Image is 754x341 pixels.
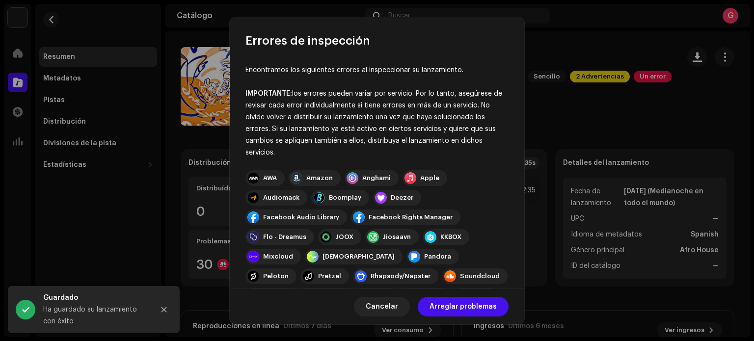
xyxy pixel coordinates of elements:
strong: IMPORTANTE: [245,90,292,97]
div: JOOX [336,233,353,241]
div: KKBOX [440,233,461,241]
span: Cancelar [366,296,398,316]
div: Facebook Audio Library [263,213,339,221]
div: Jiosaavn [383,233,411,241]
div: Encontramos los siguientes errores al inspeccionar su lanzamiento. [245,64,509,76]
div: Rhapsody/Napster [371,272,431,280]
div: AWA [263,174,277,182]
div: Mixcloud [263,253,293,261]
div: Amazon [306,174,333,182]
span: Errores de inspección [245,33,370,49]
div: Soundcloud [460,272,500,280]
div: Pandora [424,253,451,261]
div: Deezer [391,194,413,202]
div: Guardado [43,292,146,304]
div: Ha guardado su lanzamiento con éxito [43,304,146,327]
div: Apple [420,174,439,182]
div: Facebook Rights Manager [369,213,453,221]
button: Close [154,300,174,319]
div: los errores pueden variar por servicio. Por lo tanto, asegúrese de revisar cada error individualm... [245,88,509,158]
div: Flo - Dreamus [263,233,306,241]
div: [DEMOGRAPHIC_DATA] [323,253,395,261]
div: Boomplay [329,194,361,202]
div: Pretzel [318,272,341,280]
button: Arreglar problemas [418,296,509,316]
div: Peloton [263,272,289,280]
span: Arreglar problemas [430,296,497,316]
div: Audiomack [263,194,299,202]
button: Cancelar [354,296,410,316]
div: Anghami [362,174,391,182]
